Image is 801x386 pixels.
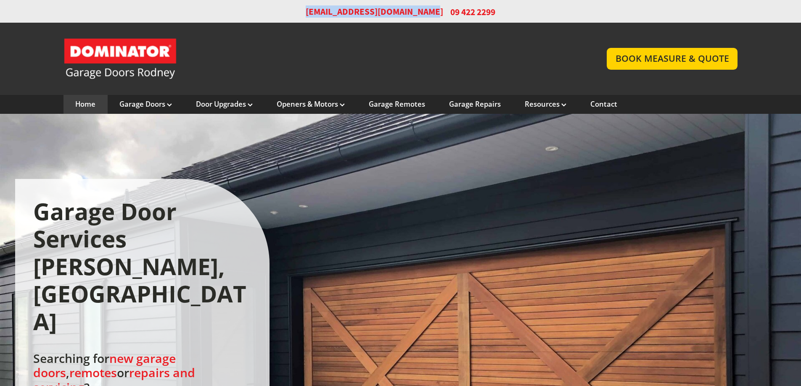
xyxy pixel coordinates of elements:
a: Contact [590,100,617,109]
a: Openers & Motors [277,100,345,109]
a: Garage Doors [119,100,172,109]
a: remotes [69,365,117,381]
a: Door Upgrades [196,100,253,109]
a: Home [75,100,95,109]
h1: Garage Door Services [PERSON_NAME], [GEOGRAPHIC_DATA] [33,198,251,336]
span: 09 422 2299 [450,6,495,18]
a: Garage Repairs [449,100,501,109]
a: [EMAIL_ADDRESS][DOMAIN_NAME] [306,6,443,18]
a: Resources [525,100,566,109]
a: new garage doors [33,350,176,381]
a: Garage Remotes [369,100,425,109]
a: BOOK MEASURE & QUOTE [607,48,738,69]
a: Garage Door and Secure Access Solutions homepage [63,38,590,80]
